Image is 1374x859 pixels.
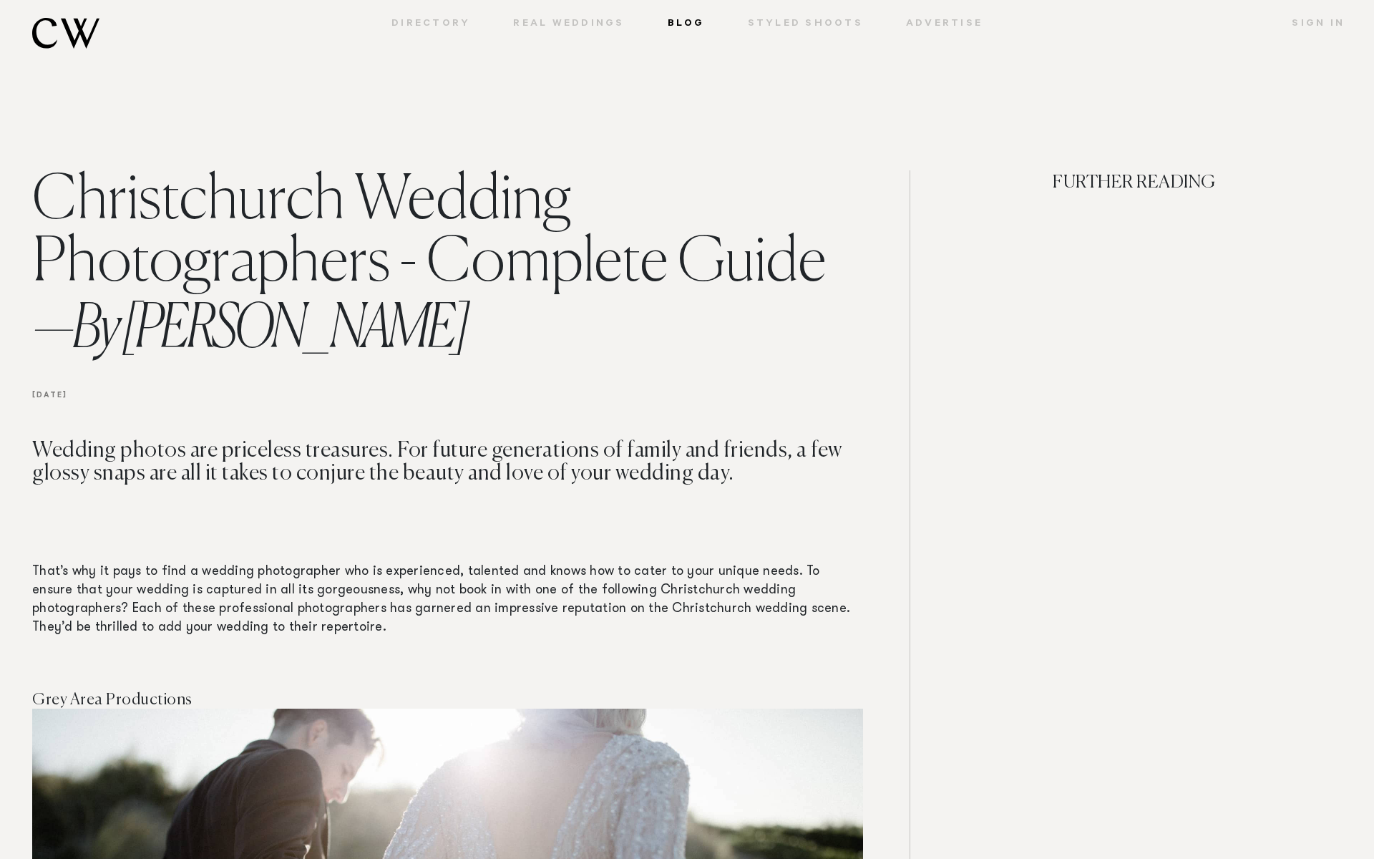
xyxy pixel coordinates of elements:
[32,691,863,709] h4: Grey Area Productions
[32,170,863,367] h1: Christchurch Wedding Photographers - Complete Guide
[32,563,863,637] p: That’s why it pays to find a wedding photographer who is experienced, talented and knows how to c...
[927,170,1342,246] h4: FURTHER READING
[32,300,72,361] span: —
[32,18,99,49] img: monogram.svg
[32,440,863,563] h3: Wedding photos are priceless treasures. For future generations of family and friends, a few gloss...
[726,18,885,31] a: Styled Shoots
[370,18,492,31] a: Directory
[32,367,863,440] h6: [DATE]
[492,18,645,31] a: Real Weddings
[1270,18,1345,31] a: Sign In
[646,18,726,31] a: Blog
[885,18,1004,31] a: Advertise
[32,300,467,361] span: By [PERSON_NAME]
